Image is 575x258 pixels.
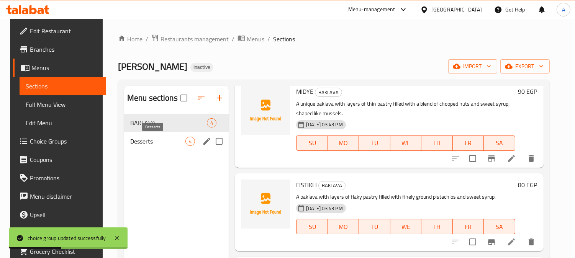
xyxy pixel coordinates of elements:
[318,181,346,190] div: BAKLAVA
[28,234,106,242] div: choice group updated successfully
[522,233,541,251] button: delete
[118,58,187,75] span: [PERSON_NAME]
[30,137,100,146] span: Choice Groups
[453,136,484,151] button: FR
[30,247,100,256] span: Grocery Checklist
[453,219,484,234] button: FR
[130,118,207,127] span: BAKLAVA
[118,34,550,44] nav: breadcrumb
[118,34,143,44] a: Home
[487,137,512,149] span: SA
[124,114,229,132] div: BAKLAVA4
[241,86,290,135] img: MIDYE
[303,205,346,212] span: [DATE] 03:43 PM
[13,224,106,242] a: Coverage Report
[26,118,100,127] span: Edit Menu
[319,181,345,190] span: BAKLAVA
[146,34,148,44] li: /
[424,221,449,232] span: TH
[328,219,359,234] button: MO
[30,192,100,201] span: Menu disclaimer
[161,34,229,44] span: Restaurants management
[30,45,100,54] span: Branches
[359,219,390,234] button: TU
[124,132,229,150] div: Desserts4edit
[30,26,100,36] span: Edit Restaurant
[176,90,192,106] span: Select all sections
[247,34,264,44] span: Menus
[315,88,342,97] span: BAKLAVA
[300,221,324,232] span: SU
[241,180,290,229] img: FISTIKLI
[390,136,421,151] button: WE
[232,34,234,44] li: /
[207,119,216,127] span: 4
[456,137,481,149] span: FR
[30,155,100,164] span: Coupons
[13,206,106,224] a: Upsell
[26,100,100,109] span: Full Menu View
[465,234,481,250] span: Select to update
[507,154,516,163] a: Edit menu item
[518,180,537,190] h6: 80 EGP
[20,77,106,95] a: Sections
[13,59,106,77] a: Menus
[13,169,106,187] a: Promotions
[421,136,452,151] button: TH
[13,132,106,150] a: Choice Groups
[348,5,395,14] div: Menu-management
[30,210,100,219] span: Upsell
[507,237,516,247] a: Edit menu item
[296,86,313,97] span: MIDYE
[296,219,328,234] button: SU
[190,64,213,70] span: Inactive
[424,137,449,149] span: TH
[190,63,213,72] div: Inactive
[273,34,295,44] span: Sections
[201,136,213,147] button: edit
[30,173,100,183] span: Promotions
[20,114,106,132] a: Edit Menu
[482,149,501,168] button: Branch-specific-item
[465,150,481,167] span: Select to update
[359,136,390,151] button: TU
[431,5,482,14] div: [GEOGRAPHIC_DATA]
[393,221,418,232] span: WE
[456,221,481,232] span: FR
[421,219,452,234] button: TH
[482,233,501,251] button: Branch-specific-item
[26,82,100,91] span: Sections
[124,111,229,153] nav: Menu sections
[151,34,229,44] a: Restaurants management
[13,22,106,40] a: Edit Restaurant
[522,149,541,168] button: delete
[185,137,195,146] div: items
[13,187,106,206] a: Menu disclaimer
[31,63,100,72] span: Menus
[13,40,106,59] a: Branches
[296,99,515,118] p: A unique baklava with layers of thin pastry filled with a blend of chopped nuts and sweet syrup, ...
[331,221,356,232] span: MO
[454,62,491,71] span: import
[562,5,565,14] span: A
[328,136,359,151] button: MO
[186,138,195,145] span: 4
[210,89,229,107] button: Add section
[296,136,328,151] button: SU
[362,137,387,149] span: TU
[127,92,178,104] h2: Menu sections
[300,137,324,149] span: SU
[390,219,421,234] button: WE
[296,179,317,191] span: FISTIKLI
[393,137,418,149] span: WE
[487,221,512,232] span: SA
[192,89,210,107] span: Sort sections
[303,121,346,128] span: [DATE] 03:43 PM
[238,34,264,44] a: Menus
[207,118,216,127] div: items
[130,137,186,146] span: Desserts
[296,192,515,202] p: A baklava with layers of flaky pastry filled with finely ground pistachios and sweet syrup.
[331,137,356,149] span: MO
